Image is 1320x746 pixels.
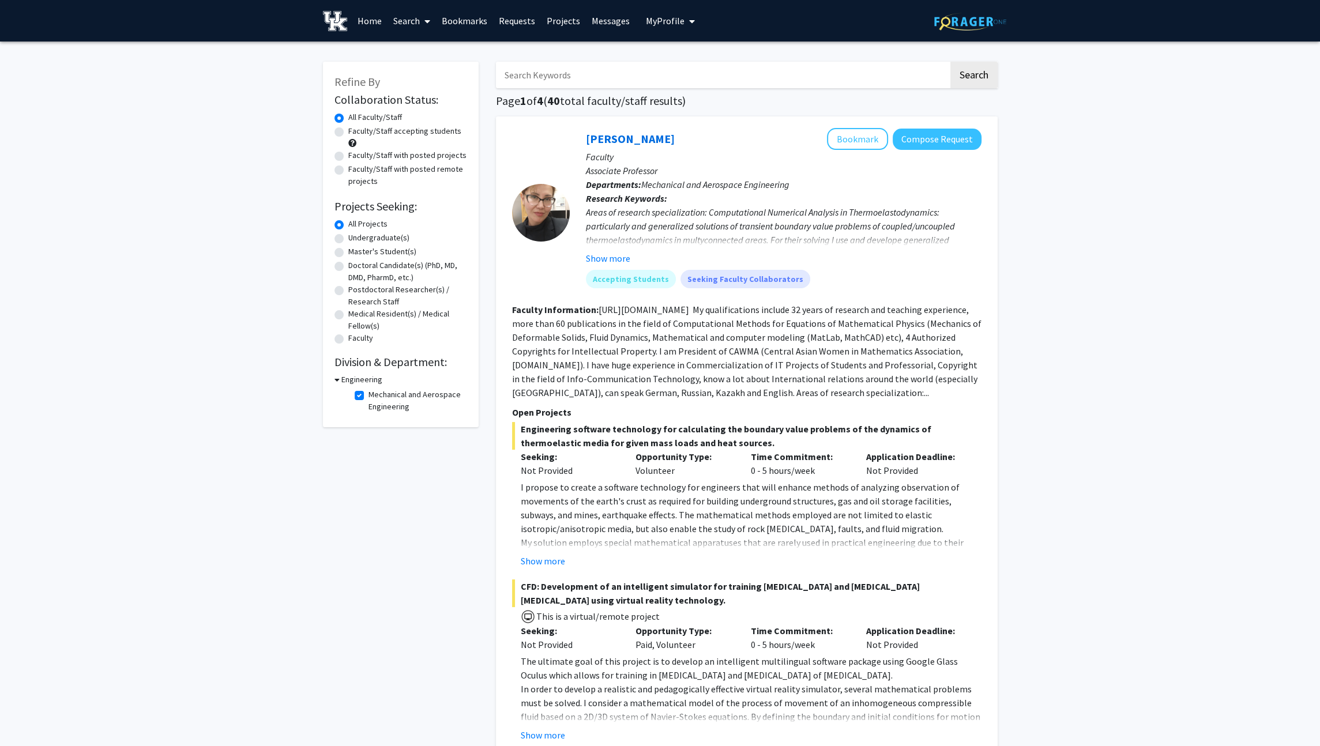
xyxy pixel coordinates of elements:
[334,93,467,107] h2: Collaboration Status:
[866,450,964,464] p: Application Deadline:
[348,246,416,258] label: Master's Student(s)
[541,1,586,41] a: Projects
[348,332,373,344] label: Faculty
[520,93,527,108] span: 1
[521,654,981,682] p: The ultimate goal of this project is to develop an intelligent multilingual software package usin...
[512,304,981,398] fg-read-more: [URL][DOMAIN_NAME] My qualifications include 32 years of research and teaching experience, more t...
[866,624,964,638] p: Application Deadline:
[586,131,675,146] a: [PERSON_NAME]
[512,579,981,607] span: CFD: Development of an intelligent simulator for training [MEDICAL_DATA] and [MEDICAL_DATA] [MEDI...
[627,450,742,477] div: Volunteer
[334,355,467,369] h2: Division & Department:
[521,624,619,638] p: Seeking:
[547,93,560,108] span: 40
[521,464,619,477] div: Not Provided
[348,308,467,332] label: Medical Resident(s) / Medical Fellow(s)
[827,128,888,150] button: Add Bakhyt Alipova to Bookmarks
[348,232,409,244] label: Undergraduate(s)
[352,1,388,41] a: Home
[436,1,493,41] a: Bookmarks
[893,129,981,150] button: Compose Request to Bakhyt Alipova
[348,149,467,161] label: Faculty/Staff with posted projects
[586,164,981,178] p: Associate Professor
[348,218,388,230] label: All Projects
[641,179,789,190] span: Mechanical and Aerospace Engineering
[586,179,641,190] b: Departments:
[521,480,981,536] p: I propose to create a software technology for engineers that will enhance methods of analyzing ob...
[858,450,973,477] div: Not Provided
[635,624,734,638] p: Opportunity Type:
[586,270,676,288] mat-chip: Accepting Students
[586,193,667,204] b: Research Keywords:
[680,270,810,288] mat-chip: Seeking Faculty Collaborators
[348,163,467,187] label: Faculty/Staff with posted remote projects
[742,450,858,477] div: 0 - 5 hours/week
[9,694,49,737] iframe: Chat
[751,624,849,638] p: Time Commitment:
[751,450,849,464] p: Time Commitment:
[537,93,543,108] span: 4
[348,259,467,284] label: Doctoral Candidate(s) (PhD, MD, DMD, PharmD, etc.)
[334,199,467,213] h2: Projects Seeking:
[521,554,565,568] button: Show more
[535,611,660,622] span: This is a virtual/remote project
[646,15,685,27] span: My Profile
[586,150,981,164] p: Faculty
[348,111,402,123] label: All Faculty/Staff
[334,74,380,89] span: Refine By
[627,624,742,651] div: Paid, Volunteer
[368,389,464,413] label: Mechanical and Aerospace Engineering
[586,205,981,330] div: Areas of research specialization: Computational Numerical Analysis in Thermoelastodynamics: parti...
[512,422,981,450] span: Engineering software technology for calculating the boundary value problems of the dynamics of th...
[586,251,630,265] button: Show more
[493,1,541,41] a: Requests
[512,405,981,419] p: Open Projects
[348,284,467,308] label: Postdoctoral Researcher(s) / Research Staff
[635,450,734,464] p: Opportunity Type:
[950,62,998,88] button: Search
[521,450,619,464] p: Seeking:
[496,62,949,88] input: Search Keywords
[586,1,635,41] a: Messages
[858,624,973,651] div: Not Provided
[934,13,1006,31] img: ForagerOne Logo
[341,374,382,386] h3: Engineering
[512,304,599,315] b: Faculty Information:
[521,638,619,651] div: Not Provided
[742,624,858,651] div: 0 - 5 hours/week
[521,728,565,742] button: Show more
[388,1,436,41] a: Search
[348,125,461,137] label: Faculty/Staff accepting students
[323,11,348,31] img: University of Kentucky Logo
[521,536,981,632] p: My solution employs special mathematical apparatuses that are rarely used in practical engineerin...
[496,94,998,108] h1: Page of ( total faculty/staff results)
